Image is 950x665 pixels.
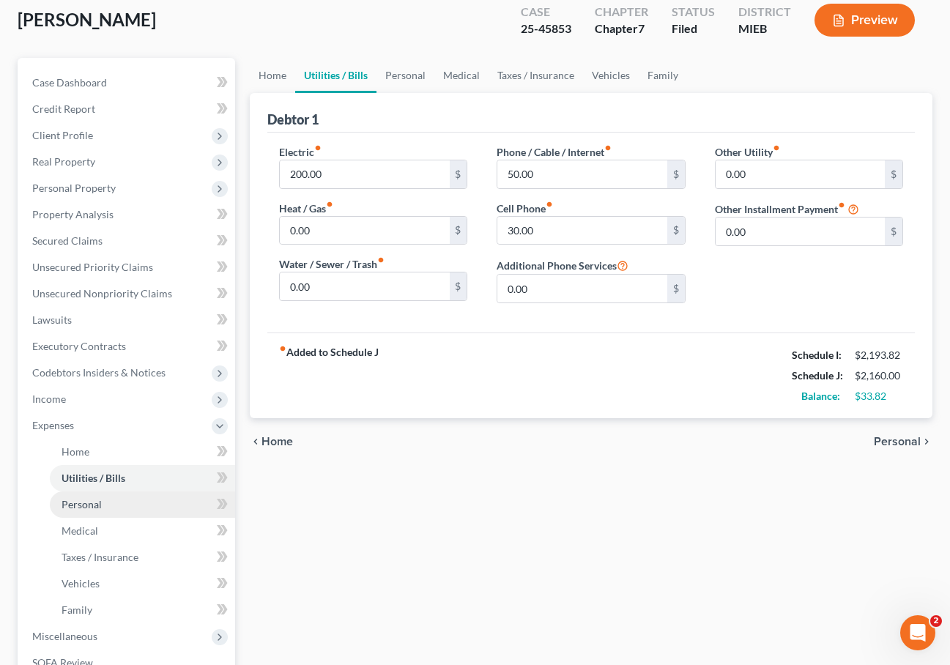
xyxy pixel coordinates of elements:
a: Taxes / Insurance [489,58,583,93]
input: -- [716,160,885,188]
span: Utilities / Bills [62,472,125,484]
span: Taxes / Insurance [62,551,138,563]
div: $ [450,217,467,245]
span: Executory Contracts [32,340,126,352]
span: Unsecured Nonpriority Claims [32,287,172,300]
i: fiber_manual_record [314,144,322,152]
iframe: Intercom live chat [900,615,935,650]
div: District [738,4,791,21]
input: -- [497,160,667,188]
input: -- [280,217,449,245]
a: Medical [50,518,235,544]
input: -- [716,218,885,245]
label: Cell Phone [497,201,553,216]
a: Vehicles [50,571,235,597]
button: chevron_left Home [250,436,293,447]
a: Personal [376,58,434,93]
a: Case Dashboard [21,70,235,96]
span: Personal [62,498,102,510]
label: Other Utility [715,144,780,160]
span: 7 [638,21,645,35]
div: Chapter [595,4,648,21]
div: $ [667,275,685,302]
div: Case [521,4,571,21]
div: MIEB [738,21,791,37]
i: chevron_left [250,436,261,447]
strong: Added to Schedule J [279,345,379,406]
strong: Schedule J: [792,369,843,382]
button: Personal chevron_right [874,436,932,447]
div: $ [450,272,467,300]
strong: Balance: [801,390,840,402]
span: Miscellaneous [32,630,97,642]
i: fiber_manual_record [377,256,385,264]
span: Lawsuits [32,313,72,326]
span: Home [261,436,293,447]
i: fiber_manual_record [838,201,845,209]
a: Unsecured Priority Claims [21,254,235,281]
input: -- [497,275,667,302]
label: Heat / Gas [279,201,333,216]
a: Secured Claims [21,228,235,254]
span: Real Property [32,155,95,168]
span: Personal Property [32,182,116,194]
a: Home [250,58,295,93]
span: Codebtors Insiders & Notices [32,366,166,379]
div: $33.82 [855,389,903,404]
span: Family [62,603,92,616]
div: Debtor 1 [267,111,319,128]
strong: Schedule I: [792,349,842,361]
a: Utilities / Bills [50,465,235,491]
span: Property Analysis [32,208,114,220]
label: Water / Sewer / Trash [279,256,385,272]
a: Medical [434,58,489,93]
span: Unsecured Priority Claims [32,261,153,273]
button: Preview [814,4,915,37]
div: $ [667,217,685,245]
label: Other Installment Payment [715,201,845,217]
i: fiber_manual_record [546,201,553,208]
div: 25-45853 [521,21,571,37]
a: Personal [50,491,235,518]
a: Utilities / Bills [295,58,376,93]
label: Electric [279,144,322,160]
a: Family [50,597,235,623]
a: Unsecured Nonpriority Claims [21,281,235,307]
span: [PERSON_NAME] [18,9,156,30]
div: Filed [672,21,715,37]
div: $2,193.82 [855,348,903,363]
i: fiber_manual_record [604,144,612,152]
a: Property Analysis [21,201,235,228]
div: $ [885,160,902,188]
input: -- [280,272,449,300]
span: Vehicles [62,577,100,590]
input: -- [497,217,667,245]
span: Case Dashboard [32,76,107,89]
span: Secured Claims [32,234,103,247]
div: $ [667,160,685,188]
div: Status [672,4,715,21]
span: Client Profile [32,129,93,141]
a: Lawsuits [21,307,235,333]
span: Home [62,445,89,458]
span: Medical [62,524,98,537]
div: $ [885,218,902,245]
label: Phone / Cable / Internet [497,144,612,160]
span: Income [32,393,66,405]
label: Additional Phone Services [497,256,628,274]
span: Credit Report [32,103,95,115]
i: chevron_right [921,436,932,447]
i: fiber_manual_record [279,345,286,352]
div: $ [450,160,467,188]
i: fiber_manual_record [773,144,780,152]
div: Chapter [595,21,648,37]
span: Personal [874,436,921,447]
a: Vehicles [583,58,639,93]
a: Family [639,58,687,93]
a: Home [50,439,235,465]
a: Credit Report [21,96,235,122]
a: Executory Contracts [21,333,235,360]
a: Taxes / Insurance [50,544,235,571]
input: -- [280,160,449,188]
i: fiber_manual_record [326,201,333,208]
